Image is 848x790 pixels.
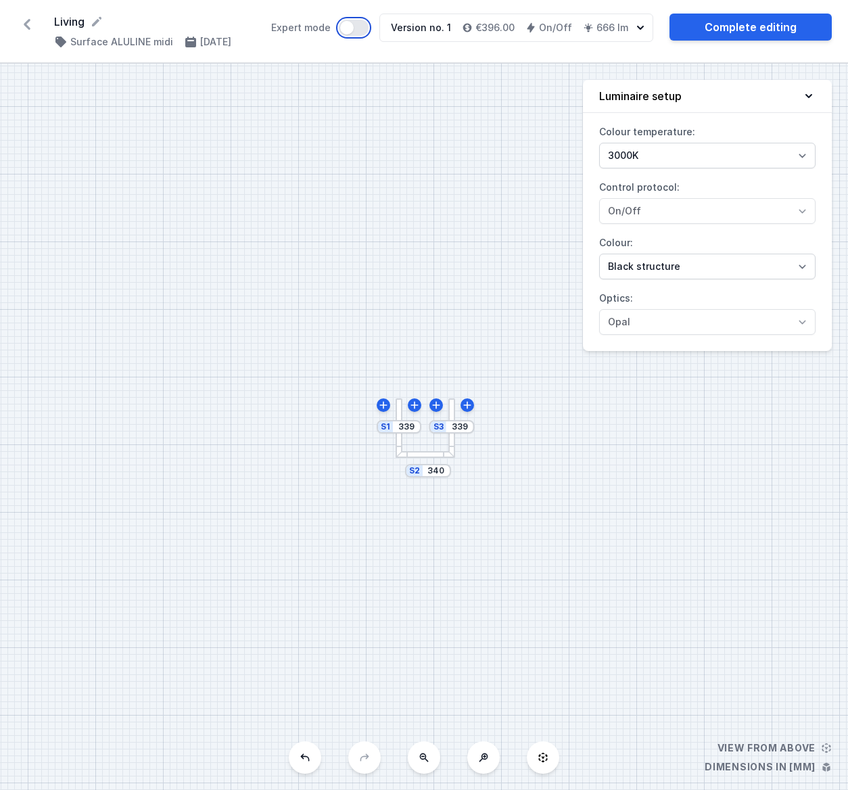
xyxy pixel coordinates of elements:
input: Dimension [mm] [449,421,471,432]
h4: On/Off [539,21,572,34]
label: Optics: [599,287,816,335]
select: Colour: [599,254,816,279]
h4: 666 lm [596,21,628,34]
select: Colour temperature: [599,143,816,168]
button: Luminaire setup [583,80,832,113]
button: Rename project [90,15,103,28]
a: Complete editing [669,14,832,41]
select: Optics: [599,309,816,335]
h4: Surface ALULINE midi [70,35,173,49]
label: Control protocol: [599,177,816,224]
label: Expert mode [271,20,369,36]
input: Dimension [mm] [425,465,447,476]
h4: €396.00 [475,21,515,34]
input: Dimension [mm] [396,421,417,432]
label: Colour temperature: [599,121,816,168]
button: Version no. 1€396.00On/Off666 lm [379,14,653,42]
form: Living [54,14,255,30]
label: Colour: [599,232,816,279]
h4: Luminaire setup [599,88,682,104]
select: Control protocol: [599,198,816,224]
button: Expert mode [339,20,369,36]
h4: [DATE] [200,35,231,49]
div: Version no. 1 [391,21,451,34]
